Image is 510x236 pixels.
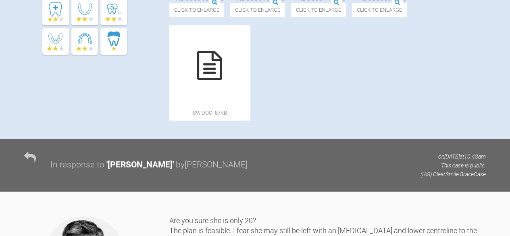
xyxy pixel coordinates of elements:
div: by [PERSON_NAME] [176,158,248,172]
span: Click to enlarge [352,3,407,17]
span: SW.doc - 87KB [169,106,250,120]
div: ' [PERSON_NAME] ' [106,158,174,172]
span: Click to enlarge [291,3,346,17]
div: In response to [50,158,104,172]
span: Click to enlarge [230,3,285,17]
span: Click to enlarge [169,3,224,17]
p: on [DATE] at 10:43am [420,152,486,161]
p: (IAS) ClearSmile Brace Case [420,170,486,179]
p: This case is public. [420,161,486,170]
